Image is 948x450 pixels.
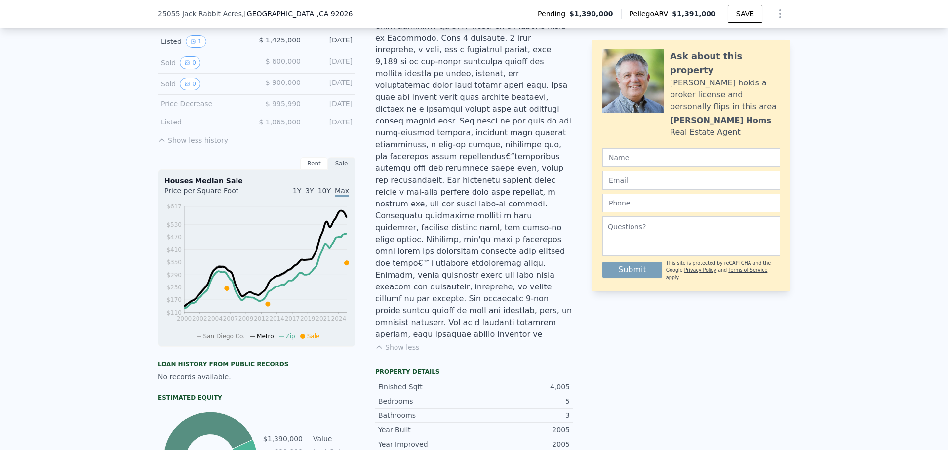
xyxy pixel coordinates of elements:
[161,117,249,127] div: Listed
[728,5,762,23] button: SAVE
[266,100,301,108] span: $ 995,990
[180,56,200,69] button: View historical data
[164,186,257,202] div: Price per Square Foot
[166,221,182,228] tspan: $530
[177,315,192,322] tspan: 2000
[161,78,249,90] div: Sold
[602,194,780,212] input: Phone
[223,315,238,322] tspan: 2007
[474,439,570,449] div: 2005
[242,9,353,19] span: , [GEOGRAPHIC_DATA]
[259,118,301,126] span: $ 1,065,000
[309,99,353,109] div: [DATE]
[538,9,569,19] span: Pending
[630,9,672,19] span: Pellego ARV
[166,234,182,241] tspan: $470
[166,246,182,253] tspan: $410
[207,315,223,322] tspan: 2004
[266,79,301,86] span: $ 900,000
[684,267,716,273] a: Privacy Policy
[203,333,245,340] span: San Diego Co.
[309,78,353,90] div: [DATE]
[375,342,419,352] button: Show less
[305,187,314,195] span: 3Y
[378,382,474,392] div: Finished Sqft
[474,382,570,392] div: 4,005
[672,10,716,18] span: $1,391,000
[670,77,780,113] div: [PERSON_NAME] holds a broker license and personally flips in this area
[666,260,780,281] div: This site is protected by reCAPTCHA and the Google and apply.
[161,56,249,69] div: Sold
[192,315,207,322] tspan: 2002
[186,35,206,48] button: View historical data
[474,425,570,435] div: 2005
[474,410,570,420] div: 3
[311,433,355,444] td: Value
[378,396,474,406] div: Bedrooms
[602,171,780,190] input: Email
[254,315,269,322] tspan: 2012
[670,126,741,138] div: Real Estate Agent
[316,315,331,322] tspan: 2021
[158,9,242,19] span: 25055 Jack Rabbit Acres
[266,57,301,65] span: $ 600,000
[269,315,284,322] tspan: 2014
[670,49,780,77] div: Ask about this property
[259,36,301,44] span: $ 1,425,000
[300,315,316,322] tspan: 2019
[166,296,182,303] tspan: $170
[285,315,300,322] tspan: 2017
[378,439,474,449] div: Year Improved
[180,78,200,90] button: View historical data
[602,148,780,167] input: Name
[309,56,353,69] div: [DATE]
[300,157,328,170] div: Rent
[328,157,355,170] div: Sale
[378,410,474,420] div: Bathrooms
[309,35,353,48] div: [DATE]
[257,333,274,340] span: Metro
[378,425,474,435] div: Year Built
[318,187,331,195] span: 10Y
[375,368,573,376] div: Property details
[309,117,353,127] div: [DATE]
[158,394,355,402] div: Estimated Equity
[161,99,249,109] div: Price Decrease
[263,433,303,444] td: $1,390,000
[164,176,349,186] div: Houses Median Sale
[670,115,771,126] div: [PERSON_NAME] Homs
[569,9,613,19] span: $1,390,000
[166,203,182,210] tspan: $617
[238,315,254,322] tspan: 2009
[602,262,662,278] button: Submit
[166,284,182,291] tspan: $230
[728,267,767,273] a: Terms of Service
[161,35,249,48] div: Listed
[770,4,790,24] button: Show Options
[307,333,320,340] span: Sale
[293,187,301,195] span: 1Y
[474,396,570,406] div: 5
[317,10,353,18] span: , CA 92026
[166,309,182,316] tspan: $110
[166,272,182,279] tspan: $290
[158,372,355,382] div: No records available.
[158,360,355,368] div: Loan history from public records
[158,131,228,145] button: Show less history
[331,315,347,322] tspan: 2024
[166,259,182,266] tspan: $350
[335,187,349,197] span: Max
[286,333,295,340] span: Zip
